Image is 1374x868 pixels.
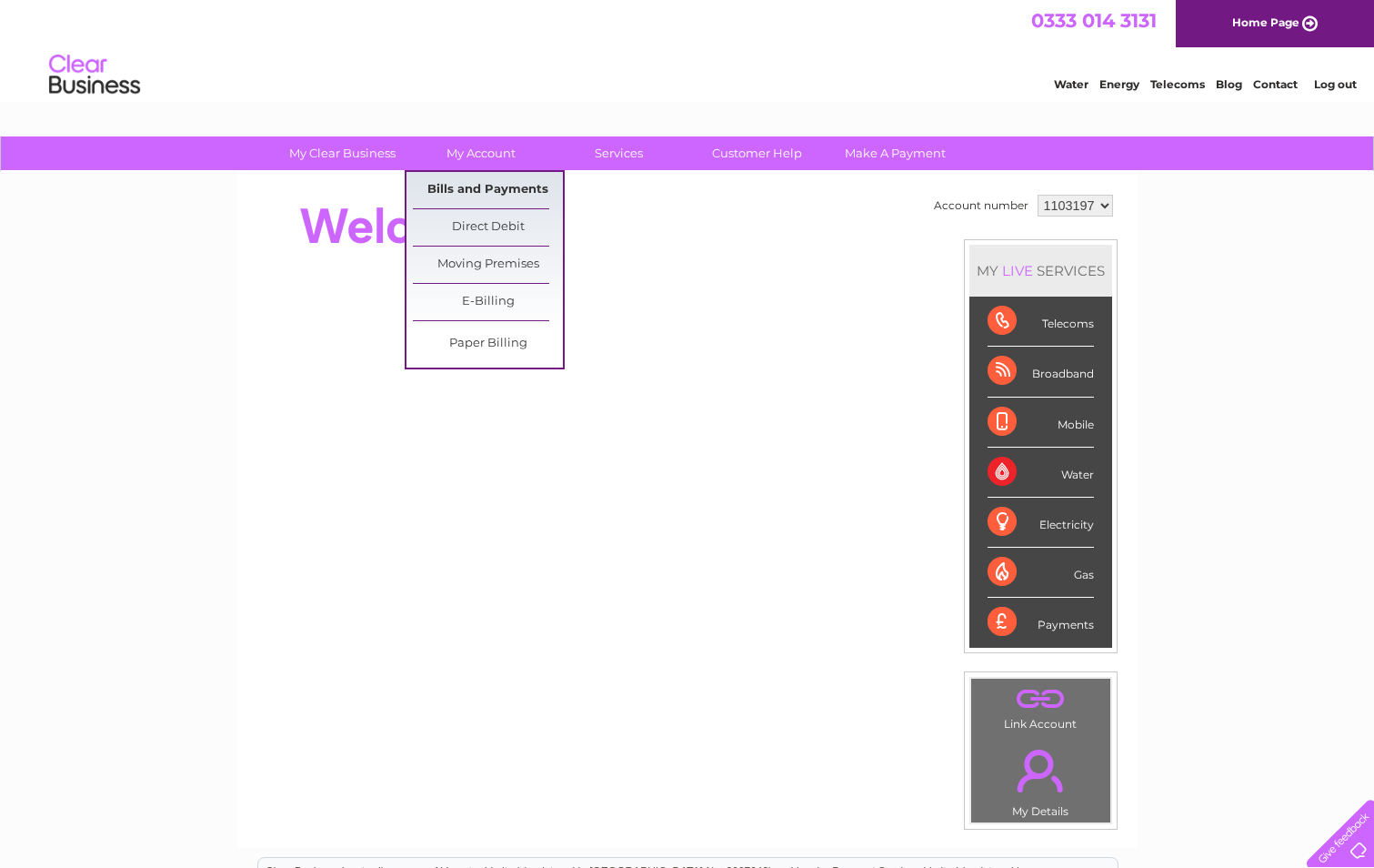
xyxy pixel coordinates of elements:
a: Make A Payment [820,136,970,170]
div: Gas [988,548,1094,598]
div: MY SERVICES [969,245,1112,297]
a: Moving Premises [413,247,563,283]
a: Telecoms [1150,77,1205,91]
div: Water [988,448,1094,498]
a: Customer Help [682,136,832,170]
a: Paper Billing [413,326,563,362]
a: E-Billing [413,284,563,320]
a: Blog [1216,77,1242,91]
div: Payments [988,598,1094,647]
a: Direct Debit [413,209,563,246]
a: Bills and Payments [413,172,563,208]
img: logo.png [48,47,141,103]
a: Services [544,136,694,170]
div: Electricity [988,498,1094,548]
a: . [976,739,1106,802]
td: Account number [929,190,1033,221]
td: Link Account [970,678,1111,735]
div: Mobile [988,398,1094,448]
a: Water [1054,77,1088,91]
div: Clear Business is a trading name of Verastar Limited (registered in [GEOGRAPHIC_DATA] No. 3667643... [258,10,1118,88]
a: Log out [1314,77,1357,91]
a: Energy [1099,77,1139,91]
div: Broadband [988,347,1094,397]
a: 0333 014 3131 [1031,9,1157,32]
a: My Account [406,136,556,170]
a: My Clear Business [267,136,417,170]
a: Contact [1253,77,1298,91]
div: LIVE [998,262,1037,279]
div: Telecoms [988,297,1094,347]
a: . [976,683,1106,715]
td: My Details [970,734,1111,823]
